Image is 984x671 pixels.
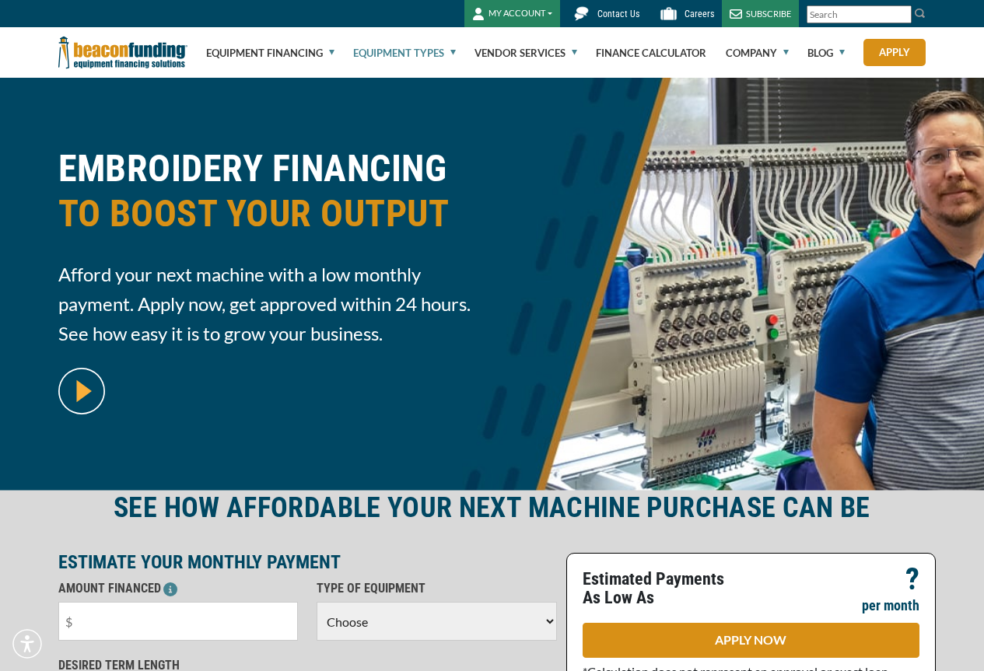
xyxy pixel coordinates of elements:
[685,9,714,19] span: Careers
[863,39,926,66] a: Apply
[895,9,908,21] a: Clear search text
[58,553,557,571] p: ESTIMATE YOUR MONTHLY PAYMENT
[58,579,299,598] p: AMOUNT FINANCED
[862,596,919,615] p: per month
[353,28,456,78] a: Equipment Types
[596,28,706,78] a: Finance Calculator
[58,191,483,236] span: TO BOOST YOUR OUTPUT
[914,7,926,19] img: Search
[58,490,926,526] h2: SEE HOW AFFORDABLE YOUR NEXT MACHINE PURCHASE CAN BE
[905,570,919,589] p: ?
[58,368,105,414] img: video modal pop-up play button
[58,146,483,248] h1: EMBROIDERY FINANCING
[583,570,742,607] p: Estimated Payments As Low As
[726,28,789,78] a: Company
[317,579,557,598] p: TYPE OF EQUIPMENT
[58,27,187,78] img: Beacon Funding Corporation logo
[583,623,919,658] a: APPLY NOW
[597,9,639,19] span: Contact Us
[807,28,845,78] a: Blog
[206,28,334,78] a: Equipment Financing
[58,260,483,348] span: Afford your next machine with a low monthly payment. Apply now, get approved within 24 hours. See...
[58,602,299,641] input: $
[474,28,577,78] a: Vendor Services
[807,5,912,23] input: Search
